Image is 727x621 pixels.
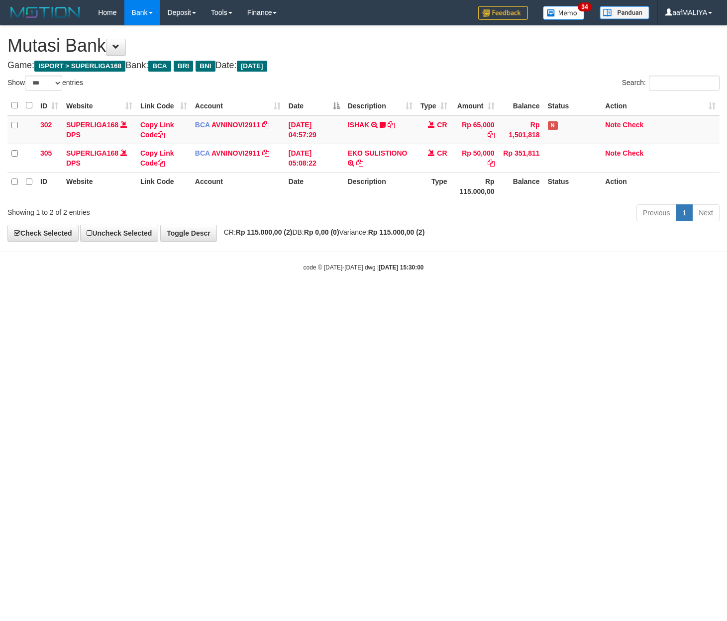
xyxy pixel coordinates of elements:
[344,96,416,115] th: Description: activate to sort column ascending
[488,131,495,139] a: Copy Rp 65,000 to clipboard
[80,225,158,242] a: Uncheck Selected
[34,61,125,72] span: ISPORT > SUPERLIGA168
[499,115,544,144] td: Rp 1,501,818
[416,172,451,200] th: Type
[140,121,174,139] a: Copy Link Code
[211,149,260,157] a: AVNINOVI2911
[7,36,720,56] h1: Mutasi Bank
[368,228,425,236] strong: Rp 115.000,00 (2)
[36,96,62,115] th: ID: activate to sort column ascending
[451,96,499,115] th: Amount: activate to sort column ascending
[7,225,79,242] a: Check Selected
[636,204,676,221] a: Previous
[7,76,83,90] label: Show entries
[237,61,267,72] span: [DATE]
[285,115,344,144] td: [DATE] 04:57:29
[262,121,269,129] a: Copy AVNINOVI2911 to clipboard
[348,149,408,157] a: EKO SULISTIONO
[196,61,215,72] span: BNI
[211,121,260,129] a: AVNINOVI2911
[148,61,171,72] span: BCA
[478,6,528,20] img: Feedback.jpg
[236,228,293,236] strong: Rp 115.000,00 (2)
[451,144,499,172] td: Rp 50,000
[136,96,191,115] th: Link Code: activate to sort column ascending
[344,172,416,200] th: Description
[578,2,591,11] span: 34
[62,115,136,144] td: DPS
[304,228,339,236] strong: Rp 0,00 (0)
[544,172,602,200] th: Status
[174,61,193,72] span: BRI
[437,149,447,157] span: CR
[285,96,344,115] th: Date: activate to sort column descending
[7,203,296,217] div: Showing 1 to 2 of 2 entries
[499,96,544,115] th: Balance
[195,121,210,129] span: BCA
[379,264,423,271] strong: [DATE] 15:30:00
[605,149,621,157] a: Note
[136,172,191,200] th: Link Code
[692,204,720,221] a: Next
[437,121,447,129] span: CR
[600,6,649,19] img: panduan.png
[25,76,62,90] select: Showentries
[40,121,52,129] span: 302
[40,149,52,157] span: 305
[623,121,643,129] a: Check
[356,159,363,167] a: Copy EKO SULISTIONO to clipboard
[348,121,370,129] a: ISHAK
[499,172,544,200] th: Balance
[623,149,643,157] a: Check
[605,121,621,129] a: Note
[36,172,62,200] th: ID
[543,6,585,20] img: Button%20Memo.svg
[544,96,602,115] th: Status
[160,225,217,242] a: Toggle Descr
[262,149,269,157] a: Copy AVNINOVI2911 to clipboard
[649,76,720,90] input: Search:
[488,159,495,167] a: Copy Rp 50,000 to clipboard
[62,96,136,115] th: Website: activate to sort column ascending
[66,149,118,157] a: SUPERLIGA168
[219,228,425,236] span: CR: DB: Variance:
[451,172,499,200] th: Rp 115.000,00
[7,61,720,71] h4: Game: Bank: Date:
[191,172,285,200] th: Account
[62,144,136,172] td: DPS
[285,172,344,200] th: Date
[622,76,720,90] label: Search:
[7,5,83,20] img: MOTION_logo.png
[451,115,499,144] td: Rp 65,000
[285,144,344,172] td: [DATE] 05:08:22
[548,121,558,130] span: Has Note
[66,121,118,129] a: SUPERLIGA168
[195,149,210,157] span: BCA
[601,172,720,200] th: Action
[676,204,693,221] a: 1
[191,96,285,115] th: Account: activate to sort column ascending
[140,149,174,167] a: Copy Link Code
[388,121,395,129] a: Copy ISHAK to clipboard
[304,264,424,271] small: code © [DATE]-[DATE] dwg |
[499,144,544,172] td: Rp 351,811
[62,172,136,200] th: Website
[416,96,451,115] th: Type: activate to sort column ascending
[601,96,720,115] th: Action: activate to sort column ascending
